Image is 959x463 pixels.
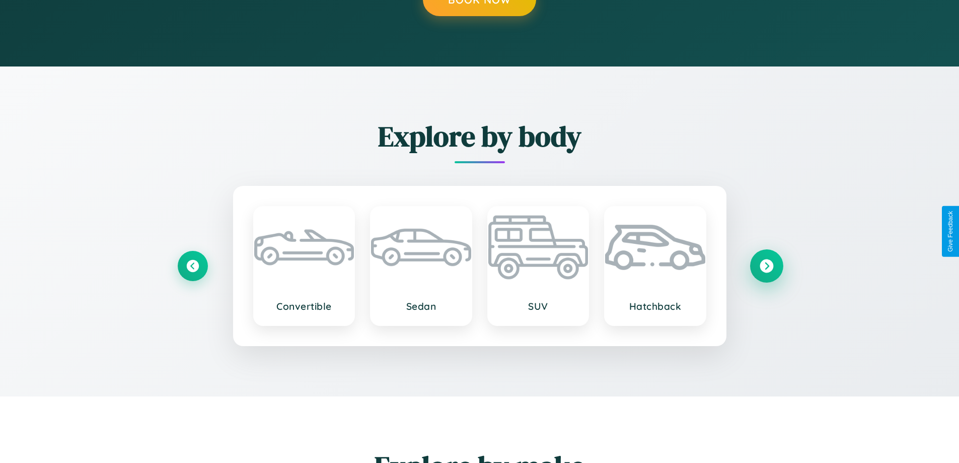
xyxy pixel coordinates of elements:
h3: Sedan [381,300,461,312]
h3: SUV [498,300,578,312]
h3: Hatchback [615,300,695,312]
h2: Explore by body [178,117,782,156]
h3: Convertible [264,300,344,312]
div: Give Feedback [947,211,954,252]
